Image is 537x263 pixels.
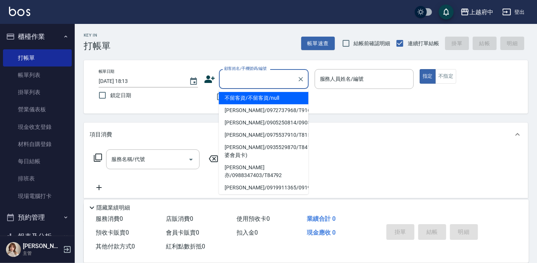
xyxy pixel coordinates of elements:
button: 上越府中 [457,4,496,20]
span: 其他付款方式 0 [96,243,135,250]
span: 服務消費 0 [96,215,123,222]
button: 帳單速查 [301,37,335,50]
button: save [439,4,454,19]
input: YYYY/MM/DD hh:mm [99,75,182,87]
h3: 打帳單 [84,41,111,51]
span: 結帳前確認明細 [354,40,391,47]
li: [PERSON_NAME]/0975537910/T81586 [219,129,308,141]
div: 上越府中 [469,7,493,17]
button: 指定 [420,69,436,84]
p: 項目消費 [90,131,112,139]
a: 掛單列表 [3,84,72,101]
img: Person [6,242,21,257]
span: 扣入金 0 [237,229,258,236]
a: 打帳單 [3,49,72,66]
li: [PERSON_NAME]/0919911365/0919911365 [219,182,308,194]
li: [PERSON_NAME]/0905250814/0905250814 [219,117,308,129]
li: 不留客資/不留客資/null [219,92,308,104]
span: 會員卡販賣 0 [166,229,200,236]
p: 主管 [23,250,61,257]
span: 連續打單結帳 [408,40,439,47]
span: 業績合計 0 [307,215,336,222]
span: 預收卡販賣 0 [96,229,129,236]
span: 使用預收卡 0 [237,215,270,222]
a: 材料自購登錄 [3,136,72,153]
li: [PERSON_NAME]/0972737968/T91653 [219,104,308,117]
a: 帳單列表 [3,66,72,84]
li: [PERSON_NAME]/0906121916/T84842 [219,194,308,206]
button: 不指定 [435,69,456,84]
h2: Key In [84,33,111,38]
button: 登出 [499,5,528,19]
button: 預約管理 [3,208,72,227]
a: 每日結帳 [3,153,72,170]
button: 櫃檯作業 [3,27,72,46]
button: Clear [296,74,306,84]
button: 報表及分析 [3,227,72,246]
span: 紅利點數折抵 0 [166,243,206,250]
li: [PERSON_NAME]亦/0988347403/T84792 [219,161,308,182]
button: Choose date, selected date is 2025-09-16 [185,72,203,90]
label: 顧客姓名/手機號碼/編號 [224,66,267,71]
p: 隱藏業績明細 [96,204,130,212]
a: 排班表 [3,170,72,187]
label: 帳單日期 [99,69,114,74]
li: [PERSON_NAME]/0935529870/T84110(老婆會員卡) [219,141,308,161]
div: 項目消費 [84,123,528,146]
span: 店販消費 0 [166,215,194,222]
a: 現金收支登錄 [3,118,72,136]
a: 現場電腦打卡 [3,188,72,205]
h5: [PERSON_NAME] [23,242,61,250]
button: Open [185,154,197,165]
span: 鎖定日期 [110,92,131,99]
img: Logo [9,7,30,16]
a: 營業儀表板 [3,101,72,118]
span: 現金應收 0 [307,229,336,236]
